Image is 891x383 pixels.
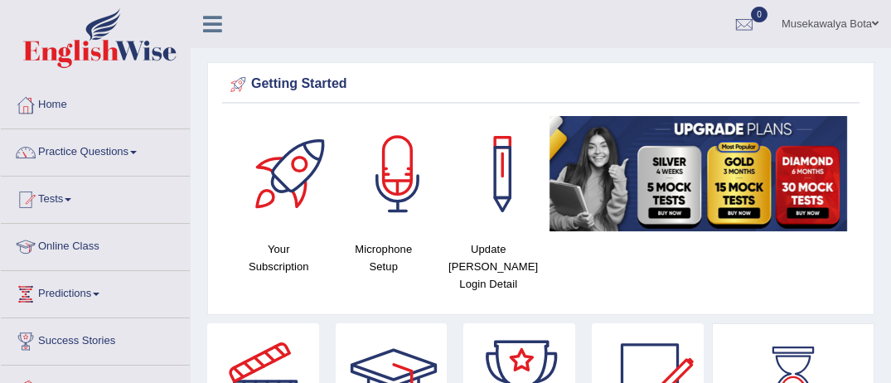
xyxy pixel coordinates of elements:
a: Home [1,82,190,124]
h4: Microphone Setup [340,240,429,275]
a: Tests [1,177,190,218]
h4: Update [PERSON_NAME] Login Detail [444,240,533,293]
span: 0 [751,7,768,22]
h4: Your Subscription [235,240,323,275]
img: small5.jpg [550,116,848,231]
div: Getting Started [226,72,855,97]
a: Predictions [1,271,190,313]
a: Practice Questions [1,129,190,171]
a: Online Class [1,224,190,265]
a: Success Stories [1,318,190,360]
